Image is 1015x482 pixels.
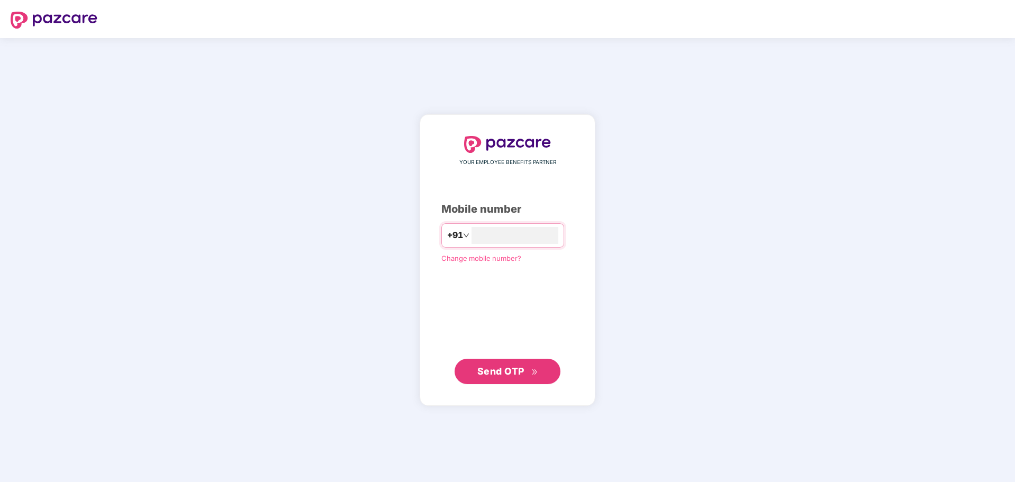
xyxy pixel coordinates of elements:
[464,136,551,153] img: logo
[11,12,97,29] img: logo
[441,254,521,262] a: Change mobile number?
[455,359,560,384] button: Send OTPdouble-right
[531,369,538,376] span: double-right
[463,232,469,239] span: down
[459,158,556,167] span: YOUR EMPLOYEE BENEFITS PARTNER
[477,366,524,377] span: Send OTP
[447,229,463,242] span: +91
[441,201,574,217] div: Mobile number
